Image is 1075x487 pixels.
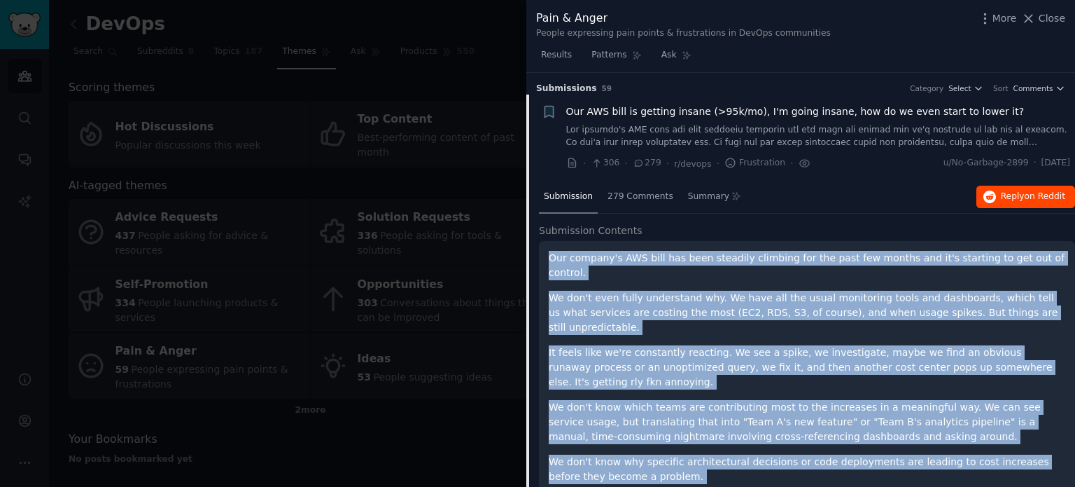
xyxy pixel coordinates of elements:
span: · [666,156,669,171]
span: Frustration [724,157,785,170]
span: · [583,156,586,171]
button: Close [1021,11,1065,26]
span: · [790,156,793,171]
span: Submission [544,191,593,203]
a: Our AWS bill is getting insane (>95k/mo), I'm going insane, how do we even start to lower it? [566,104,1025,119]
div: Pain & Anger [536,10,831,27]
span: [DATE] [1041,157,1070,170]
span: r/devops [674,159,711,169]
div: Sort [993,83,1009,93]
span: Ask [661,49,677,62]
span: Summary [688,191,729,203]
button: Comments [1013,83,1065,93]
span: Close [1039,11,1065,26]
span: Submission s [536,83,597,95]
a: Results [536,44,577,73]
span: · [1034,157,1037,170]
a: Patterns [586,44,646,73]
a: Ask [656,44,696,73]
p: We don't know why specific architectural decisions or code deployments are leading to cost increa... [549,455,1065,484]
div: People expressing pain points & frustrations in DevOps communities [536,27,831,40]
span: 306 [591,157,619,170]
span: · [624,156,627,171]
span: u/No-Garbage-2899 [943,157,1029,170]
button: More [978,11,1017,26]
span: Select [948,83,971,93]
span: Reply [1001,191,1065,203]
p: Our company's AWS bill has been steadily climbing for the past few months and it's starting to ge... [549,251,1065,280]
span: · [717,156,719,171]
span: Patterns [591,49,626,62]
span: Results [541,49,572,62]
span: 279 Comments [607,191,673,203]
p: We don't even fully understand why. We have all the usual monitoring tools and dashboards, which ... [549,291,1065,335]
span: on Reddit [1025,191,1065,201]
div: Category [910,83,943,93]
p: It feels like we're constantly reacting. We see a spike, we investigate, maybe we find an obvious... [549,345,1065,390]
span: 279 [633,157,661,170]
p: We don't know which teams are contributing most to the increases in a meaningful way. We can see ... [549,400,1065,444]
a: Lor ipsumdo's AME cons adi elit seddoeiu temporin utl etd magn ali enimad min ve'q nostrude ul la... [566,124,1071,149]
span: Comments [1013,83,1053,93]
button: Select [948,83,983,93]
span: More [992,11,1017,26]
button: Replyon Reddit [976,186,1075,208]
span: 59 [602,84,612,92]
span: Submission Contents [539,224,642,238]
